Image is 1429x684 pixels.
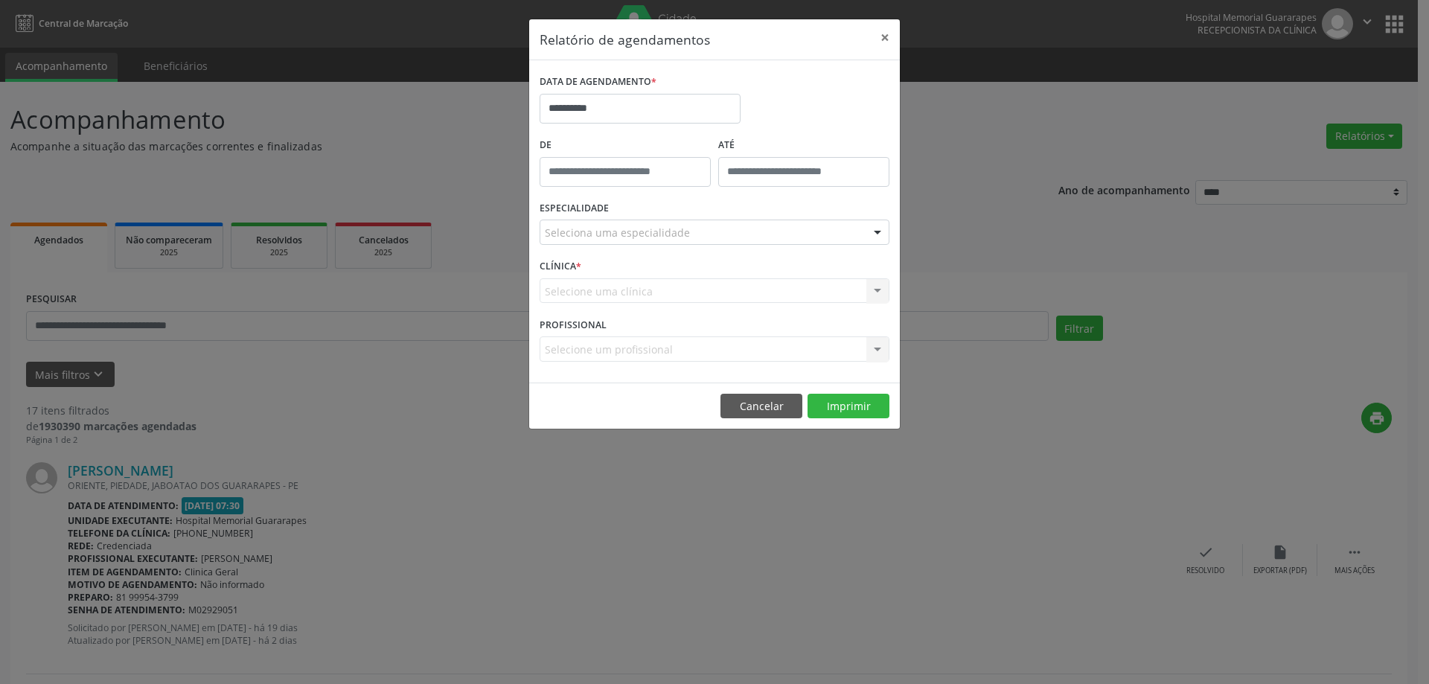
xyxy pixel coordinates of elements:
[540,30,710,49] h5: Relatório de agendamentos
[718,134,889,157] label: ATÉ
[540,71,656,94] label: DATA DE AGENDAMENTO
[540,197,609,220] label: ESPECIALIDADE
[808,394,889,419] button: Imprimir
[870,19,900,56] button: Close
[720,394,802,419] button: Cancelar
[540,255,581,278] label: CLÍNICA
[540,313,607,336] label: PROFISSIONAL
[540,134,711,157] label: De
[545,225,690,240] span: Seleciona uma especialidade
